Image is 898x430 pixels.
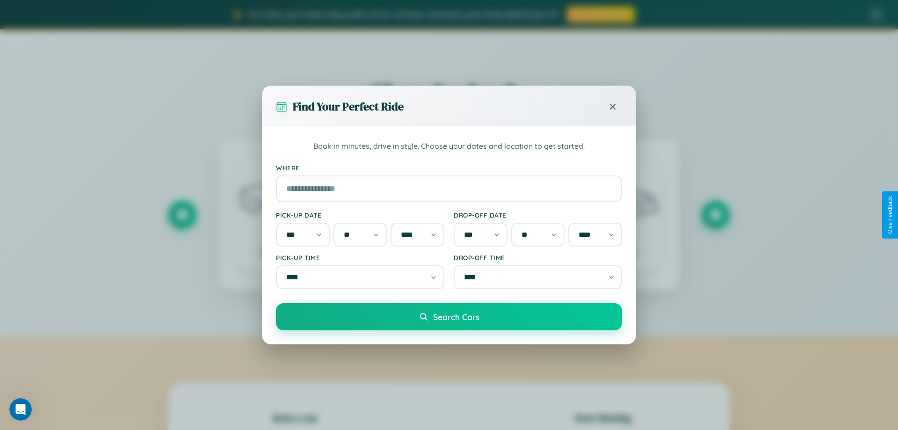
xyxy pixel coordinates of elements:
label: Drop-off Time [454,254,622,262]
label: Drop-off Date [454,211,622,219]
label: Pick-up Date [276,211,444,219]
h3: Find Your Perfect Ride [293,99,404,114]
button: Search Cars [276,303,622,330]
label: Where [276,164,622,172]
span: Search Cars [433,312,479,322]
p: Book in minutes, drive in style. Choose your dates and location to get started. [276,140,622,153]
label: Pick-up Time [276,254,444,262]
